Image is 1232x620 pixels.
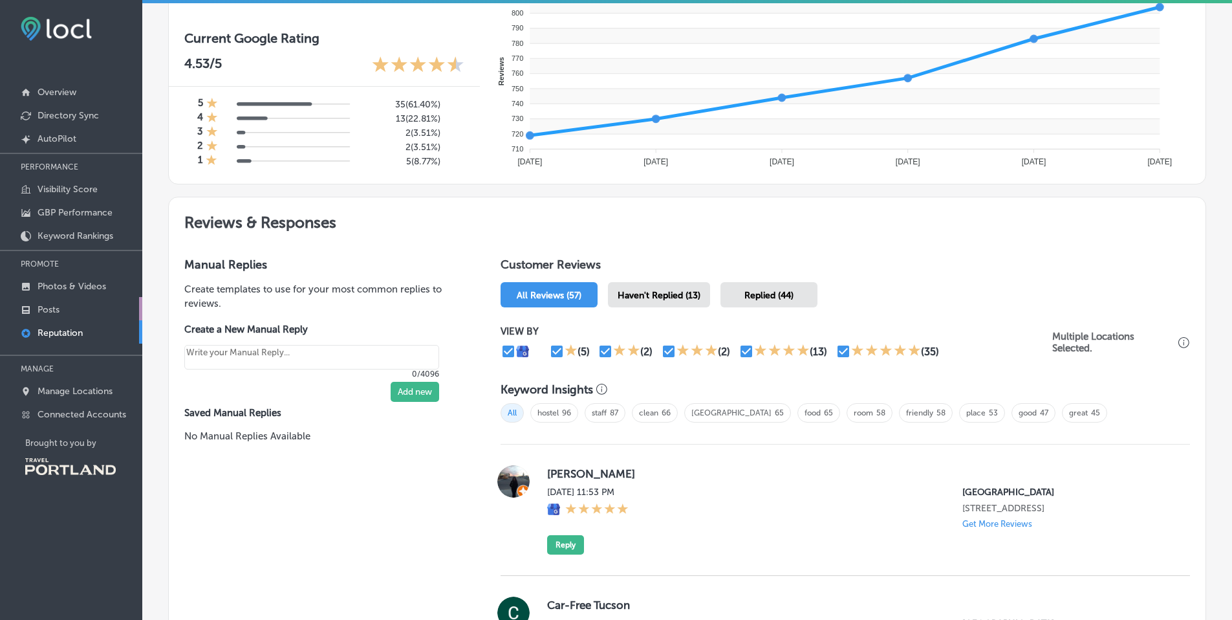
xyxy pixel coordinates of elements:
h4: 1 [198,154,202,168]
div: 1 Star [206,97,218,111]
p: Photos & Videos [38,281,106,292]
h4: 3 [197,126,203,140]
a: 65 [775,408,784,417]
textarea: Create your Quick Reply [184,345,439,370]
p: 4.53 /5 [184,56,222,76]
div: 3 Stars [676,344,718,359]
span: Haven't Replied (13) [618,290,700,301]
a: hostel [537,408,559,417]
p: Connected Accounts [38,409,126,420]
tspan: 720 [512,130,523,138]
p: Create templates to use for your most common replies to reviews. [184,282,459,311]
p: No Manual Replies Available [184,429,459,443]
button: Reply [547,535,584,555]
a: 45 [1091,408,1100,417]
div: 1 Star [206,154,217,168]
tspan: [DATE] [1147,157,1172,166]
tspan: 800 [512,9,523,17]
tspan: 730 [512,115,523,122]
tspan: 770 [512,54,523,62]
p: VIEW BY [501,326,1052,337]
a: 53 [989,408,998,417]
a: staff [592,408,607,417]
a: 65 [824,408,833,417]
p: Manage Locations [38,386,113,397]
h3: Current Google Rating [184,30,464,46]
tspan: 710 [512,145,523,153]
div: 2 Stars [613,344,640,359]
img: fda3e92497d09a02dc62c9cd864e3231.png [21,17,92,41]
label: [DATE] 11:53 PM [547,487,629,498]
h3: Keyword Insights [501,382,593,397]
p: Get More Reviews [962,519,1032,529]
label: Saved Manual Replies [184,407,459,419]
div: 4.53 Stars [372,56,464,76]
a: room [854,408,873,417]
a: 58 [936,408,946,417]
div: 5 Stars [851,344,921,359]
p: 479 NW 18th Ave [962,503,1169,514]
a: 87 [610,408,618,417]
p: Northwest Portland Hostel [962,487,1169,498]
p: Visibility Score [38,184,98,195]
h4: 4 [197,111,203,126]
p: Reputation [38,327,83,338]
tspan: [DATE] [1022,157,1046,166]
a: 47 [1040,408,1048,417]
p: Multiple Locations Selected. [1052,331,1175,354]
p: Posts [38,304,59,315]
a: friendly [906,408,933,417]
h4: 5 [198,97,203,111]
div: 4 Stars [754,344,810,359]
h5: 13 ( 22.81% ) [360,113,440,124]
div: (5) [578,346,590,358]
div: 5 Stars [565,503,629,517]
p: Overview [38,87,76,98]
div: (35) [921,346,939,358]
tspan: 780 [512,39,523,47]
a: 58 [876,408,885,417]
tspan: 750 [512,85,523,93]
h4: 2 [197,140,203,154]
a: clean [639,408,658,417]
span: Replied (44) [744,290,794,301]
a: 96 [562,408,571,417]
a: good [1019,408,1037,417]
a: [GEOGRAPHIC_DATA] [691,408,772,417]
div: (13) [810,346,827,358]
tspan: 740 [512,100,523,107]
div: 1 Star [206,111,218,126]
p: AutoPilot [38,133,76,144]
tspan: [DATE] [770,157,794,166]
div: 1 Star [206,140,218,154]
label: Create a New Manual Reply [184,324,439,335]
h5: 35 ( 61.40% ) [360,99,440,110]
span: All [501,403,524,423]
div: 1 Star [565,344,578,359]
a: food [805,408,821,417]
tspan: 790 [512,24,523,32]
div: (2) [640,346,653,358]
h1: Customer Reviews [501,258,1190,277]
p: Directory Sync [38,110,99,121]
tspan: [DATE] [896,157,920,166]
p: Keyword Rankings [38,230,113,241]
div: (2) [718,346,730,358]
label: Car-Free Tucson [547,599,1169,612]
span: All Reviews (57) [517,290,581,301]
div: 1 Star [206,126,218,140]
img: Travel Portland [25,458,116,475]
tspan: [DATE] [643,157,668,166]
a: great [1069,408,1088,417]
h3: Manual Replies [184,258,459,272]
label: [PERSON_NAME] [547,467,1169,480]
tspan: [DATE] [517,157,542,166]
a: place [966,408,986,417]
h5: 2 ( 3.51% ) [360,127,440,138]
p: Brought to you by [25,438,142,448]
a: 66 [662,408,671,417]
text: Reviews [497,57,505,85]
h5: 5 ( 8.77% ) [360,156,440,167]
p: GBP Performance [38,207,113,218]
h5: 2 ( 3.51% ) [360,142,440,153]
